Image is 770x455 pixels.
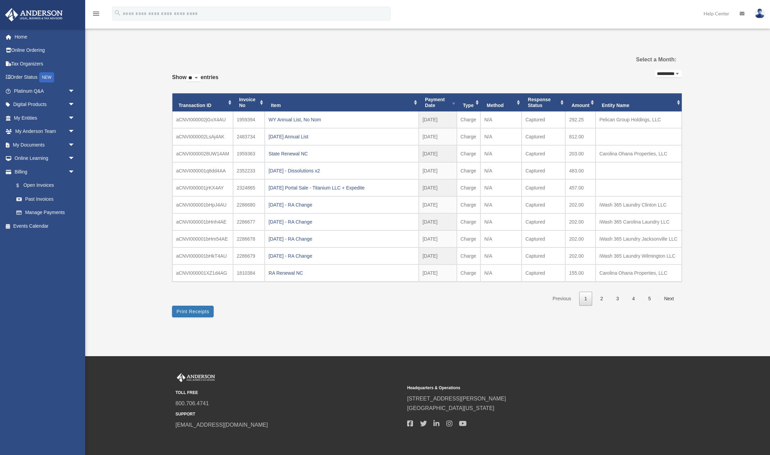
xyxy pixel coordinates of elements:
td: Charge [457,247,481,264]
a: Online Ordering [5,44,85,57]
td: 2286677 [233,213,265,230]
i: menu [92,10,100,18]
span: arrow_drop_down [68,138,82,152]
td: N/A [480,145,522,162]
td: N/A [480,230,522,247]
td: Charge [457,213,481,230]
td: aCNVI000001bHkT4AU [172,247,233,264]
td: Carolina Ohana Properties, LLC [596,264,682,282]
div: [DATE] - Dissolutions x2 [268,166,415,176]
a: [GEOGRAPHIC_DATA][US_STATE] [407,405,494,411]
td: 202.00 [565,247,596,264]
td: aCNVI0000028UW14AM [172,145,233,162]
td: Charge [457,264,481,282]
a: Next [659,292,679,306]
div: NEW [39,72,54,82]
div: [DATE] Portal Sale - Titanium LLC + Expedite [268,183,415,193]
td: Charge [457,179,481,196]
td: aCNVI000001XZ1d4AG [172,264,233,282]
td: aCNVI000002LsAj4AK [172,128,233,145]
td: 1959394 [233,111,265,128]
td: iWash 365 Laundry Clinton LLC [596,196,682,213]
a: $Open Invoices [10,179,85,193]
img: User Pic [755,9,765,18]
td: Charge [457,230,481,247]
small: Headquarters & Operations [407,384,634,392]
td: Captured [522,230,565,247]
button: Print Receipts [172,306,214,317]
span: arrow_drop_down [68,125,82,139]
td: N/A [480,128,522,145]
td: [DATE] [419,230,457,247]
div: WY Annual List, No Nom [268,115,415,124]
td: Charge [457,128,481,145]
th: Item: activate to sort column ascending [265,93,419,112]
td: Carolina Ohana Properties, LLC [596,145,682,162]
td: 2324865 [233,179,265,196]
div: State Renewal NC [268,149,415,158]
td: 2483734 [233,128,265,145]
span: arrow_drop_down [68,152,82,166]
td: 2352233 [233,162,265,179]
a: 800.706.4741 [175,400,209,406]
td: Charge [457,111,481,128]
span: arrow_drop_down [68,84,82,98]
a: My Entitiesarrow_drop_down [5,111,85,125]
select: Showentries [187,74,201,82]
td: [DATE] [419,179,457,196]
span: arrow_drop_down [68,98,82,112]
label: Show entries [172,73,218,89]
td: Captured [522,196,565,213]
td: [DATE] [419,162,457,179]
i: search [114,9,121,17]
a: Online Learningarrow_drop_down [5,152,85,165]
th: Type: activate to sort column ascending [457,93,481,112]
td: Captured [522,111,565,128]
th: Invoice No: activate to sort column ascending [233,93,265,112]
th: Amount: activate to sort column ascending [565,93,596,112]
td: Captured [522,179,565,196]
img: Anderson Advisors Platinum Portal [3,8,65,21]
td: iWash 365 Laundry Wilmington LLC [596,247,682,264]
td: 202.00 [565,196,596,213]
a: Home [5,30,85,44]
td: aCNVI000001q8dd4AA [172,162,233,179]
img: Anderson Advisors Platinum Portal [175,373,216,382]
td: [DATE] [419,264,457,282]
td: [DATE] [419,196,457,213]
small: SUPPORT [175,411,402,418]
div: RA Renewal NC [268,268,415,278]
td: [DATE] [419,145,457,162]
td: N/A [480,196,522,213]
a: Digital Productsarrow_drop_down [5,98,85,111]
td: aCNVI000001bHnh4AE [172,213,233,230]
td: Captured [522,264,565,282]
td: N/A [480,247,522,264]
td: N/A [480,111,522,128]
td: [DATE] [419,247,457,264]
a: My Anderson Teamarrow_drop_down [5,125,85,138]
a: Previous [548,292,576,306]
a: Order StatusNEW [5,71,85,85]
td: Charge [457,162,481,179]
td: 292.25 [565,111,596,128]
a: 2 [595,292,608,306]
td: [DATE] [419,111,457,128]
small: TOLL FREE [175,389,402,396]
a: [STREET_ADDRESS][PERSON_NAME] [407,396,506,401]
td: Charge [457,196,481,213]
div: [DATE] - RA Change [268,200,415,210]
a: 4 [627,292,640,306]
a: 1 [579,292,592,306]
a: menu [92,12,100,18]
td: aCNVI000001jrKX4AY [172,179,233,196]
td: 203.00 [565,145,596,162]
td: aCNVI000001bHpJ4AU [172,196,233,213]
td: Captured [522,247,565,264]
th: Response Status: activate to sort column ascending [522,93,565,112]
td: aCNVI000002jGvX4AU [172,111,233,128]
div: [DATE] - RA Change [268,234,415,244]
td: 812.00 [565,128,596,145]
td: 202.00 [565,230,596,247]
td: Captured [522,145,565,162]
